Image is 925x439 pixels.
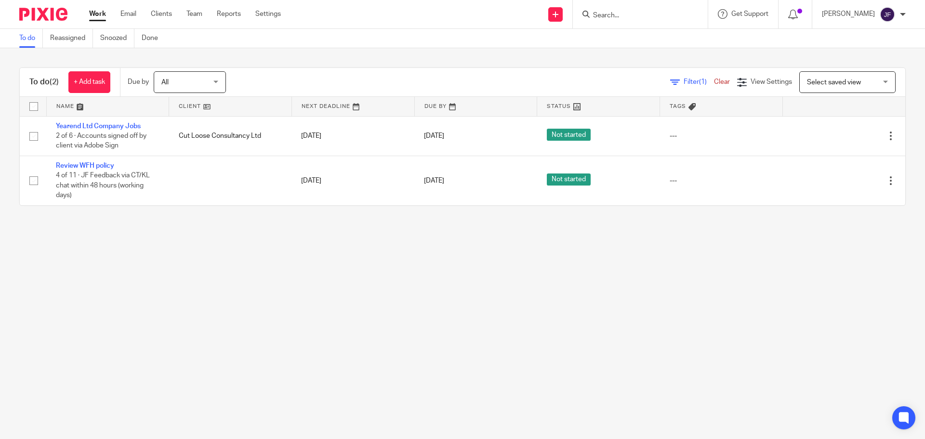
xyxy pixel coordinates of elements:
[56,162,114,169] a: Review WFH policy
[751,79,792,85] span: View Settings
[714,79,730,85] a: Clear
[670,131,773,141] div: ---
[89,9,106,19] a: Work
[880,7,895,22] img: svg%3E
[186,9,202,19] a: Team
[56,123,141,130] a: Yearend Ltd Company Jobs
[592,12,679,20] input: Search
[161,79,169,86] span: All
[822,9,875,19] p: [PERSON_NAME]
[50,78,59,86] span: (2)
[56,133,146,149] span: 2 of 6 · Accounts signed off by client via Adobe Sign
[424,133,444,139] span: [DATE]
[807,79,861,86] span: Select saved view
[255,9,281,19] a: Settings
[547,173,591,186] span: Not started
[731,11,768,17] span: Get Support
[151,9,172,19] a: Clients
[19,8,67,21] img: Pixie
[68,71,110,93] a: + Add task
[120,9,136,19] a: Email
[291,156,414,205] td: [DATE]
[670,176,773,186] div: ---
[424,177,444,184] span: [DATE]
[142,29,165,48] a: Done
[100,29,134,48] a: Snoozed
[291,116,414,156] td: [DATE]
[19,29,43,48] a: To do
[684,79,714,85] span: Filter
[699,79,707,85] span: (1)
[547,129,591,141] span: Not started
[56,173,150,199] span: 4 of 11 · JF Feedback via CT/KL chat within 48 hours (working days)
[128,77,149,87] p: Due by
[670,104,686,109] span: Tags
[217,9,241,19] a: Reports
[169,116,292,156] td: Cut Loose Consultancy Ltd
[50,29,93,48] a: Reassigned
[29,77,59,87] h1: To do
